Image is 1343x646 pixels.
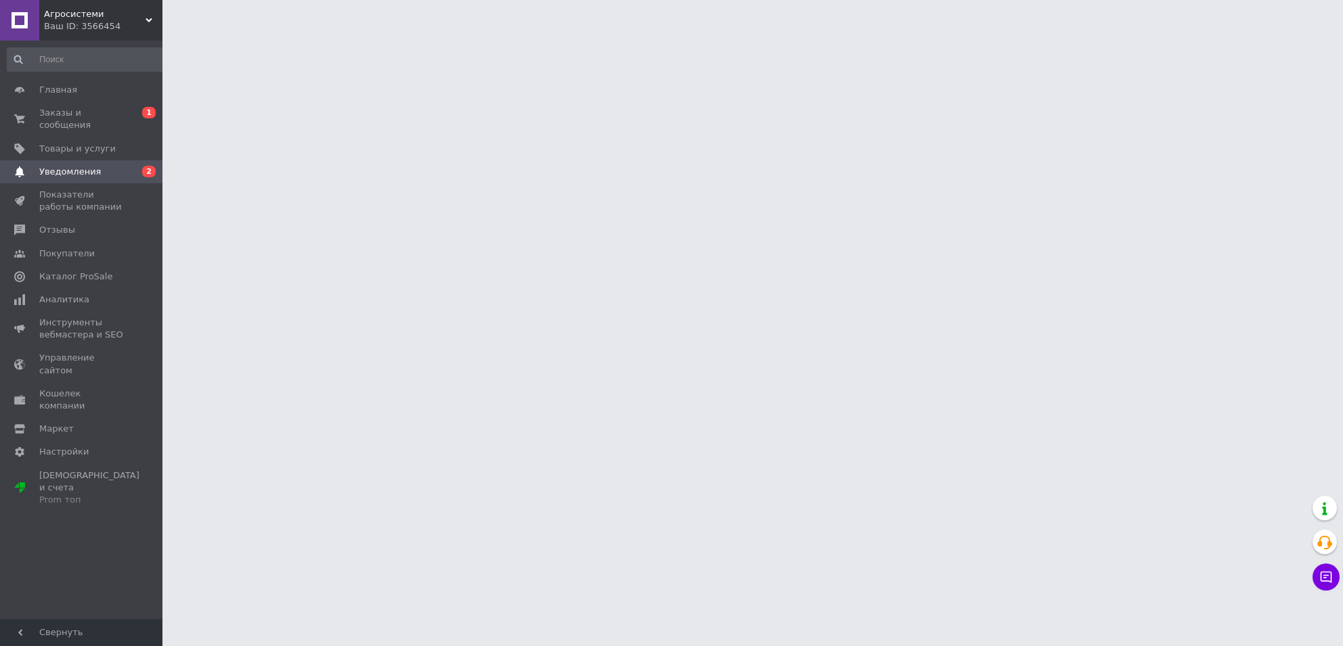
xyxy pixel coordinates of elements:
span: Управление сайтом [39,352,125,376]
span: Инструменты вебмастера и SEO [39,317,125,341]
span: Отзывы [39,224,75,236]
span: Покупатели [39,248,95,260]
div: Ваш ID: 3566454 [44,20,162,32]
input: Поиск [7,47,171,72]
span: Товары и услуги [39,143,116,155]
span: Каталог ProSale [39,271,112,283]
span: Показатели работы компании [39,189,125,213]
span: 2 [142,166,156,177]
span: Аналитика [39,294,89,306]
span: Заказы и сообщения [39,107,125,131]
button: Чат с покупателем [1313,563,1340,591]
span: 1 [142,107,156,118]
span: Главная [39,84,77,96]
span: Агросистеми [44,8,146,20]
div: Prom топ [39,494,139,506]
span: Настройки [39,446,89,458]
span: [DEMOGRAPHIC_DATA] и счета [39,469,139,507]
span: Маркет [39,423,74,435]
span: Уведомления [39,166,101,178]
span: Кошелек компании [39,388,125,412]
